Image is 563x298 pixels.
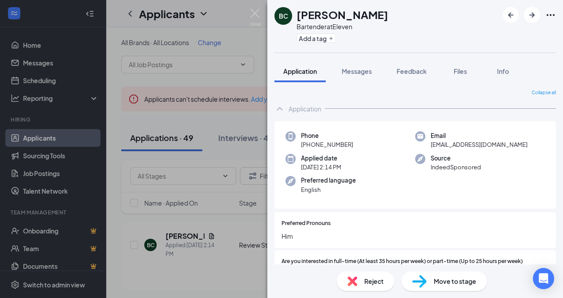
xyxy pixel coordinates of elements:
svg: ChevronUp [274,103,285,114]
span: IndeedSponsored [431,163,481,172]
div: Open Intercom Messenger [533,268,554,289]
svg: Ellipses [545,10,556,20]
span: Preferred language [301,176,356,185]
span: Messages [342,67,372,75]
div: BC [279,11,288,20]
span: Collapse all [532,89,556,96]
span: Him [281,231,549,241]
span: English [301,185,356,194]
svg: ArrowLeftNew [505,10,516,20]
span: Application [283,67,317,75]
span: Preferred Pronouns [281,219,331,228]
span: [PHONE_NUMBER] [301,140,353,149]
button: ArrowLeftNew [503,7,519,23]
span: Info [497,67,509,75]
h1: [PERSON_NAME] [297,7,388,22]
span: Source [431,154,481,163]
span: Are you interested in full-time (At least 35 hours per week) or part-time (Up to 25 hours per wee... [281,257,549,274]
div: Bartender at Eleven [297,22,388,31]
button: PlusAdd a tag [297,34,336,43]
span: Move to stage [434,276,476,286]
svg: ArrowRight [527,10,537,20]
span: Applied date [301,154,341,163]
span: Phone [301,131,353,140]
span: Reject [364,276,384,286]
button: ArrowRight [524,7,540,23]
svg: Plus [328,36,334,41]
span: Files [454,67,467,75]
span: [DATE] 2:14 PM [301,163,341,172]
span: [EMAIL_ADDRESS][DOMAIN_NAME] [431,140,528,149]
span: Email [431,131,528,140]
span: Feedback [397,67,427,75]
div: Application [289,104,321,113]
